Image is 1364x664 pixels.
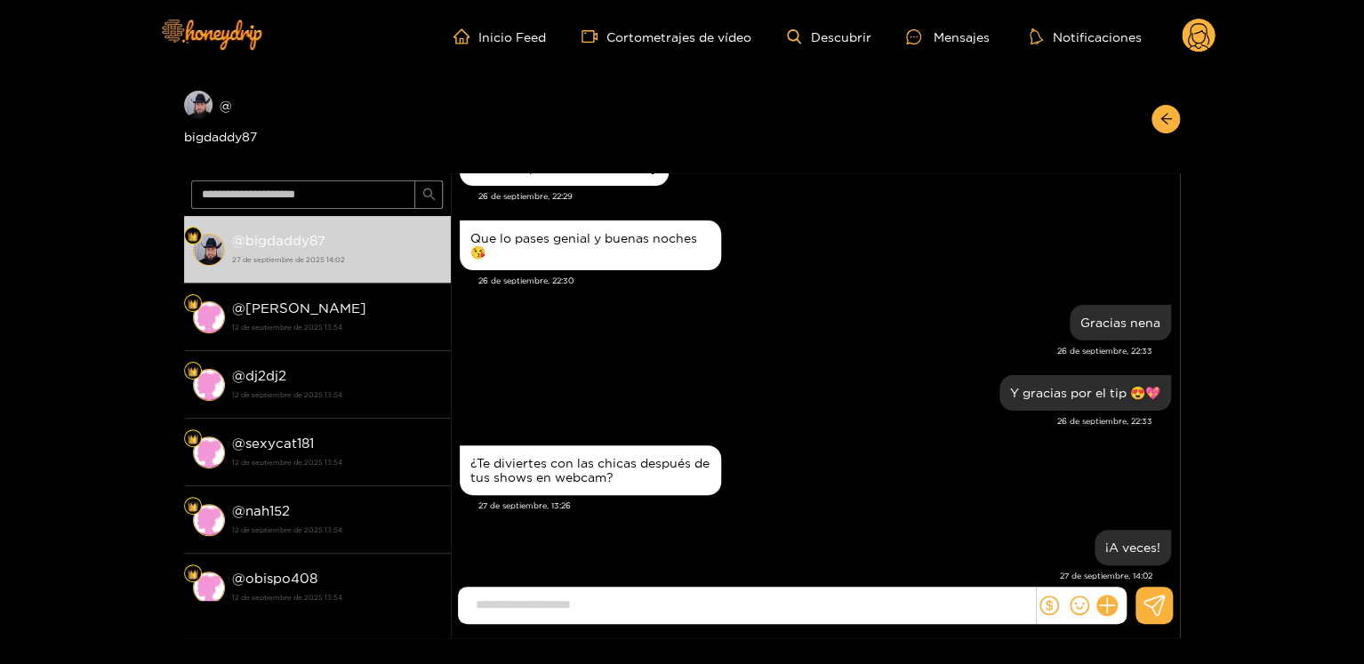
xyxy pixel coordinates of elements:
font: sexycat181 [245,436,314,451]
font: bigdaddy87 [184,130,257,143]
font: Notificaciones [1052,30,1141,44]
font: Que lo pases genial y buenas noches 😘 [470,231,697,259]
font: 12 de septiembre de 2025 13:54 [232,391,342,398]
span: dólar [1039,596,1059,615]
font: 12 de septiembre de 2025 13:54 [232,526,342,533]
font: 27 de septiembre, 13:26 [478,501,571,510]
div: 27 de septiembre, 13:26 [460,445,721,495]
font: @ [232,436,245,451]
span: flecha izquierda [1159,112,1173,127]
img: Nivel de ventilador [188,299,198,309]
font: ¿Te diviertes con las chicas después de tus shows en webcam? [470,456,710,484]
a: Inicio Feed [453,28,546,44]
font: nah152 [245,503,290,518]
font: 26 de septiembre, 22:29 [478,192,573,201]
img: conversación [193,504,225,536]
div: 26 de septiembre, 22:30 [460,220,721,270]
font: Gracias nena [1080,316,1160,329]
a: Descubrir [787,29,871,44]
div: 26 de septiembre, 22:33 [1070,305,1171,340]
img: Nivel de ventilador [188,434,198,444]
font: @ [232,503,245,518]
span: sonrisa [1070,596,1089,615]
font: Cortometrajes de vídeo [606,30,751,44]
font: @[PERSON_NAME] [232,300,366,316]
img: conversación [193,234,225,266]
font: obispo408 [245,571,317,586]
span: buscar [422,188,436,203]
font: 26 de septiembre, 22:30 [478,276,574,285]
img: conversación [193,572,225,604]
button: flecha izquierda [1151,105,1180,133]
img: Nivel de ventilador [188,501,198,512]
font: dj2dj2 [245,368,286,383]
img: Nivel de ventilador [188,366,198,377]
font: ¡A veces! [1105,540,1160,554]
font: @ [232,571,245,586]
font: Descubrir [810,30,871,44]
font: 27 de septiembre, 14:02 [1060,572,1152,580]
span: hogar [453,28,478,44]
img: Nivel de ventilador [188,569,198,580]
font: bigdaddy87 [245,233,325,248]
font: Y gracias por el tip 😍💖 [1010,386,1160,399]
font: 12 de septiembre de 2025 13:54 [232,594,342,601]
button: Notificaciones [1024,28,1146,45]
font: 12 de septiembre de 2025 13:54 [232,324,342,331]
span: cámara de vídeo [582,28,606,44]
font: 26 de septiembre, 22:33 [1057,417,1152,426]
font: 12 de septiembre de 2025 13:54 [232,459,342,466]
img: conversación [193,436,225,468]
div: 26 de septiembre, 22:33 [999,375,1171,411]
font: @ [232,233,245,248]
font: Inicio Feed [478,30,546,44]
font: @ [220,99,232,112]
font: 26 de septiembre, 22:33 [1057,347,1152,356]
img: conversación [193,301,225,333]
a: Cortometrajes de vídeo [582,28,751,44]
button: buscar [414,180,443,209]
button: dólar [1036,592,1063,619]
img: Nivel de ventilador [188,231,198,242]
font: @ [232,368,245,383]
div: @bigdaddy87 [184,91,451,147]
font: 27 de septiembre de 2025 14:02 [232,256,345,263]
img: conversación [193,369,225,401]
font: Mensajes [933,30,989,44]
div: 27 de septiembre, 14:02 [1095,530,1171,565]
